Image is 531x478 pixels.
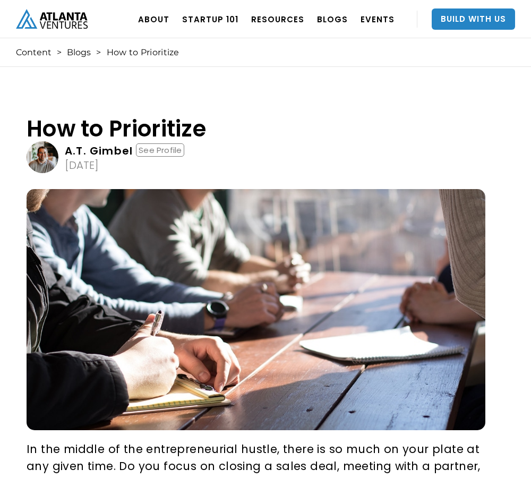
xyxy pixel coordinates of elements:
div: A.T. Gimbel [65,146,133,156]
a: Blogs [67,47,91,58]
a: A.T. GimbelSee Profile[DATE] [27,141,485,173]
a: ABOUT [138,4,169,34]
div: See Profile [136,143,184,157]
div: [DATE] [65,160,99,170]
div: > [57,47,62,58]
a: Startup 101 [182,4,238,34]
div: How to Prioritize [107,47,179,58]
a: BLOGS [317,4,348,34]
h1: How to Prioritize [27,116,485,141]
a: Build With Us [432,8,515,30]
a: Content [16,47,52,58]
div: > [96,47,101,58]
a: RESOURCES [251,4,304,34]
a: EVENTS [361,4,395,34]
